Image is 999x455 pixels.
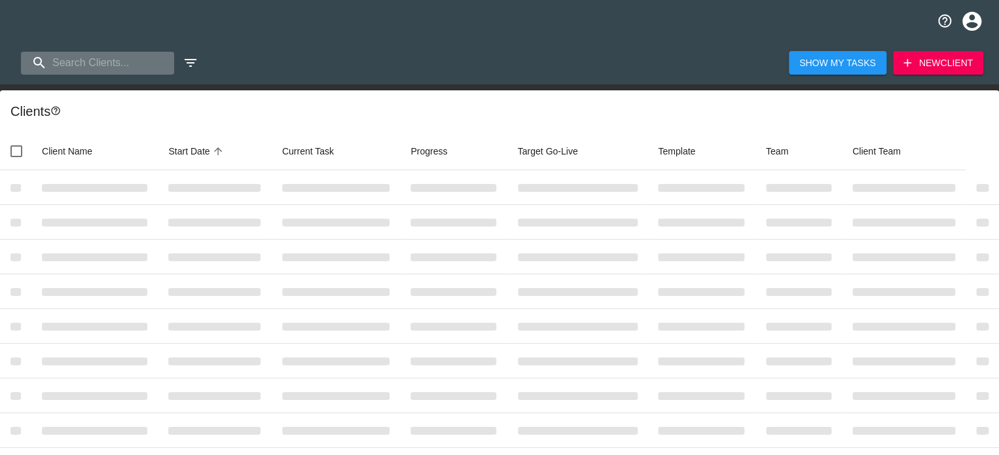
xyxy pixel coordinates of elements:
[903,55,973,71] span: New Client
[789,51,886,75] button: Show My Tasks
[168,143,227,159] span: Start Date
[282,143,334,159] span: This is the next Task in this Hub that should be completed
[929,5,960,37] button: notifications
[766,143,805,159] span: Team
[658,143,712,159] span: Template
[852,143,918,159] span: Client Team
[953,2,991,41] button: profile
[282,143,351,159] span: Current Task
[21,52,174,75] input: search
[410,143,464,159] span: Progress
[799,55,876,71] span: Show My Tasks
[893,51,983,75] button: NewClient
[518,143,595,159] span: Target Go-Live
[518,143,578,159] span: Calculated based on the start date and the duration of all Tasks contained in this Hub.
[10,101,994,122] div: Client s
[42,143,109,159] span: Client Name
[50,105,61,116] svg: This is a list of all of your clients and clients shared with you
[179,52,202,74] button: edit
